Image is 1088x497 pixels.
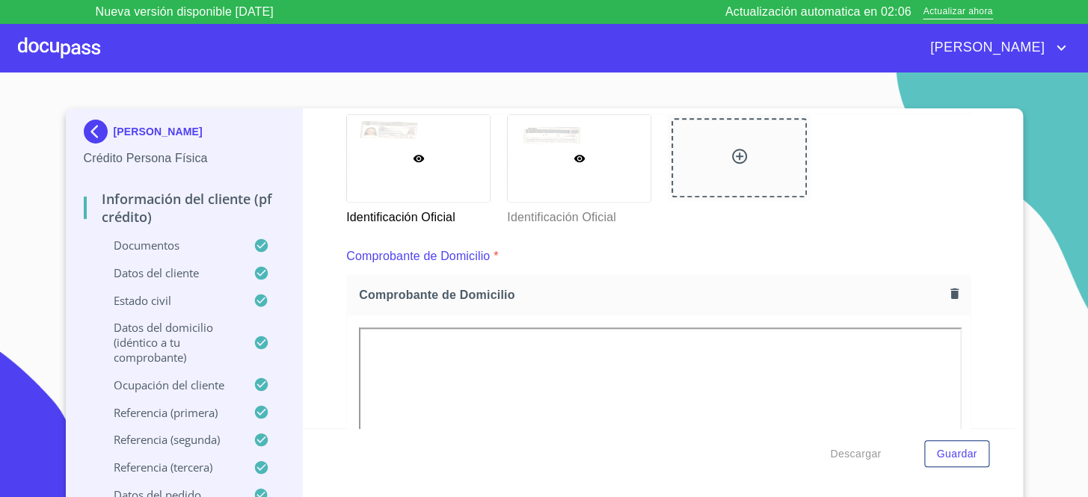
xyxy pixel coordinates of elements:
[84,238,254,253] p: Documentos
[84,120,114,143] img: Docupass spot blue
[359,287,944,303] span: Comprobante de Domicilio
[84,320,254,365] p: Datos del domicilio (idéntico a tu comprobante)
[919,36,1070,60] button: account of current user
[824,440,887,468] button: Descargar
[924,440,989,468] button: Guardar
[346,203,489,226] p: Identificación Oficial
[84,293,254,308] p: Estado Civil
[96,3,274,21] p: Nueva versión disponible [DATE]
[923,4,992,20] span: Actualizar ahora
[84,432,254,447] p: Referencia (segunda)
[84,377,254,392] p: Ocupación del Cliente
[346,247,490,265] p: Comprobante de Domicilio
[830,445,881,463] span: Descargar
[919,36,1052,60] span: [PERSON_NAME]
[936,445,977,463] span: Guardar
[84,405,254,420] p: Referencia (primera)
[84,190,285,226] p: Información del cliente (PF crédito)
[84,460,254,475] p: Referencia (tercera)
[84,149,285,167] p: Crédito Persona Física
[725,3,912,21] p: Actualización automatica en 02:06
[84,120,285,149] div: [PERSON_NAME]
[507,203,650,226] p: Identificación Oficial
[84,265,254,280] p: Datos del cliente
[114,126,203,138] p: [PERSON_NAME]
